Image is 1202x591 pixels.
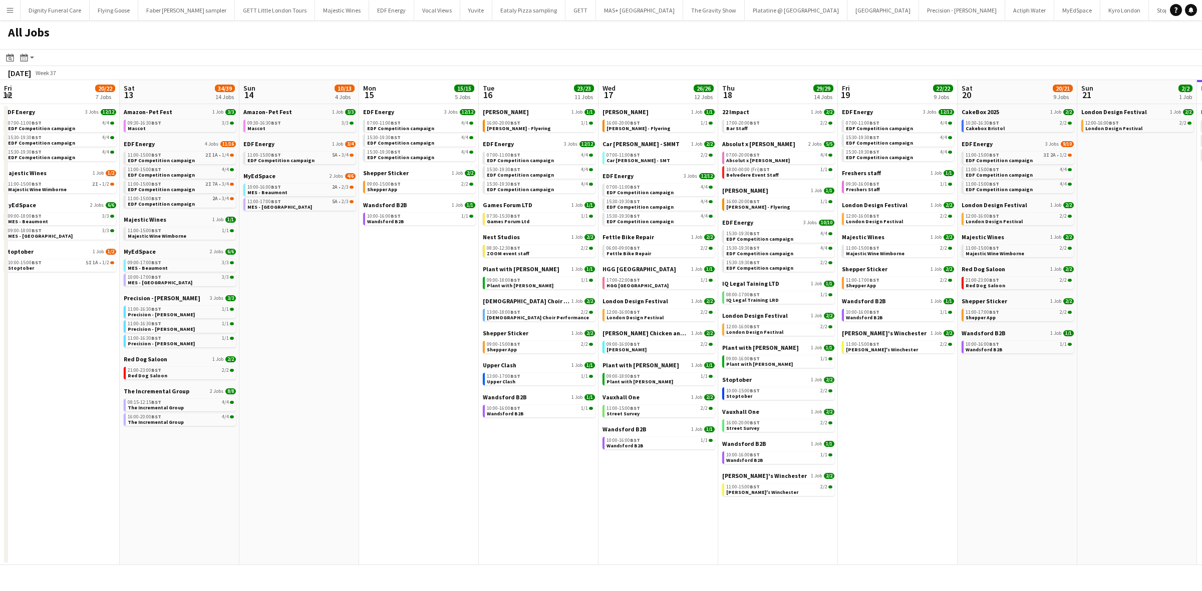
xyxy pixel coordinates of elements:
span: 1 Job [332,141,343,147]
div: MyEdSpace2 Jobs4/610:00-16:00BST2A•2/3MES - Beaumont11:00-17:00BST5A•2/3MES - [GEOGRAPHIC_DATA] [243,172,356,213]
span: 12/12 [579,141,595,147]
div: • [128,182,234,187]
span: 12:00-16:00 [1085,121,1119,126]
span: 12/12 [101,109,116,115]
span: 3/3 [345,109,356,115]
div: • [8,182,114,187]
span: BST [869,181,879,187]
span: 15:30-19:30 [8,135,42,140]
a: Absolut x [PERSON_NAME]2 Jobs5/5 [722,140,834,148]
span: 3/4 [342,153,349,158]
span: 9/10 [1061,141,1074,147]
span: 1/1 [704,109,715,115]
span: Freshers staff [842,169,881,177]
span: BST [630,184,640,190]
div: • [247,153,354,158]
button: MyEdSpace [1054,1,1100,20]
div: [PERSON_NAME]1 Job1/116:00-20:00BST1/1[PERSON_NAME] - Flyering [603,108,715,140]
span: 2/2 [1179,121,1186,126]
a: 07:00-11:00BST4/4EDF Competition campaign [367,120,473,131]
span: BST [151,181,161,187]
button: Majestic Wines [315,1,369,20]
button: Flying Goose [90,1,138,20]
span: Barnard Marcus - Flyering [487,125,551,132]
span: BST [510,120,520,126]
a: MyEdSpace2 Jobs4/6 [243,172,356,180]
span: 2 Jobs [330,173,343,179]
div: EDF Energy3 Jobs12/1207:00-11:00BST4/4EDF Competition campaign15:30-19:30BST4/4EDF Competition ca... [483,140,595,201]
span: 1 Job [212,109,223,115]
span: 16:00-20:00 [487,121,520,126]
a: 07:00-11:00BST4/4EDF Competition campaign [607,184,713,195]
span: BST [750,152,760,158]
div: Amazon- Pet Fest1 Job3/309:30-16:30BST3/3Mascot [124,108,236,140]
button: Kyro London [1100,1,1149,20]
span: BST [151,120,161,126]
span: EDF Competition campaign [367,125,434,132]
a: [PERSON_NAME]1 Job1/1 [483,108,595,116]
span: 3/3 [225,109,236,115]
button: [GEOGRAPHIC_DATA] [847,1,919,20]
a: London Design Festival1 Job2/2 [1081,108,1193,116]
span: 1/2 [102,182,109,187]
span: 3/4 [222,182,229,187]
a: Majestic Wines1 Job1/2 [4,169,116,177]
span: 07:00-11:00 [607,185,640,190]
span: 1/1 [944,170,954,176]
span: EDF Competition campaign [367,140,434,146]
span: Mascot [128,125,146,132]
span: EDF Competition campaign [487,172,554,178]
span: 4 Jobs [205,141,218,147]
span: BST [391,181,401,187]
span: 18:00-00:00 (Fri) [726,167,770,172]
span: Barnard Marcus [483,108,529,116]
a: EDF Energy3 Jobs12/12 [363,108,475,116]
span: 2/2 [465,170,475,176]
a: Freshers staff1 Job1/1 [842,169,954,177]
span: 3/4 [345,141,356,147]
span: 11:00-15:00 [966,167,999,172]
span: 09:30-16:30 [128,121,161,126]
span: 12/12 [699,173,715,179]
button: Stoptober [1149,1,1189,20]
span: 2/2 [1063,109,1074,115]
span: EDF Competition campaign [8,140,75,146]
span: 1 Job [452,170,463,176]
span: BST [750,120,760,126]
a: 16:00-20:00BST1/1[PERSON_NAME] - Flyering [487,120,593,131]
a: 17:00-20:00BST2/2Bar Staff [726,120,832,131]
span: EDF Competition campaign [8,125,75,132]
span: Absolut x Haring [726,157,790,164]
a: 12:00-16:00BST2/2London Design Festival [1085,120,1191,131]
span: 2/2 [1060,121,1067,126]
a: 15:30-19:30BST4/4EDF Competition campaign [367,134,473,146]
span: 4/4 [461,150,468,155]
a: 11:00-15:00BST4/4EDF Competition campaign [966,181,1072,192]
span: 11:00-15:00 [128,167,161,172]
span: 1/1 [820,167,827,172]
div: Car [PERSON_NAME] - SMMT1 Job2/207:00-11:00BST2/2Car [PERSON_NAME] - SMT [603,140,715,172]
span: 3 Jobs [444,109,458,115]
span: 1 Job [1170,109,1181,115]
a: 15:30-19:30BST4/4EDF Competition campaign [8,149,114,160]
span: BST [630,152,640,158]
span: 1/1 [940,182,947,187]
div: EDF Energy3 Jobs12/1207:00-11:00BST4/4EDF Competition campaign15:30-19:30BST4/4EDF Competition ca... [603,172,715,233]
span: EDF Energy [842,108,873,116]
a: 15:30-19:30BST4/4EDF Competition campaign [487,181,593,192]
div: [PERSON_NAME]1 Job1/116:00-20:00BST1/1[PERSON_NAME] - Flyering [483,108,595,140]
span: BST [391,134,401,141]
span: BST [391,120,401,126]
span: 07:00-11:00 [607,153,640,158]
span: BST [1109,120,1119,126]
span: 10:30-16:30 [966,121,999,126]
a: 22 Impact1 Job2/2 [722,108,834,116]
a: 15:30-19:30BST4/4EDF Competition campaign [367,149,473,160]
span: 1/1 [581,121,588,126]
span: 3I [1043,153,1049,158]
span: EDF Energy [483,140,514,148]
span: BST [32,149,42,155]
span: 11:00-15:00 [966,153,999,158]
span: 1/2 [1060,153,1067,158]
span: EDF Energy [962,140,993,148]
